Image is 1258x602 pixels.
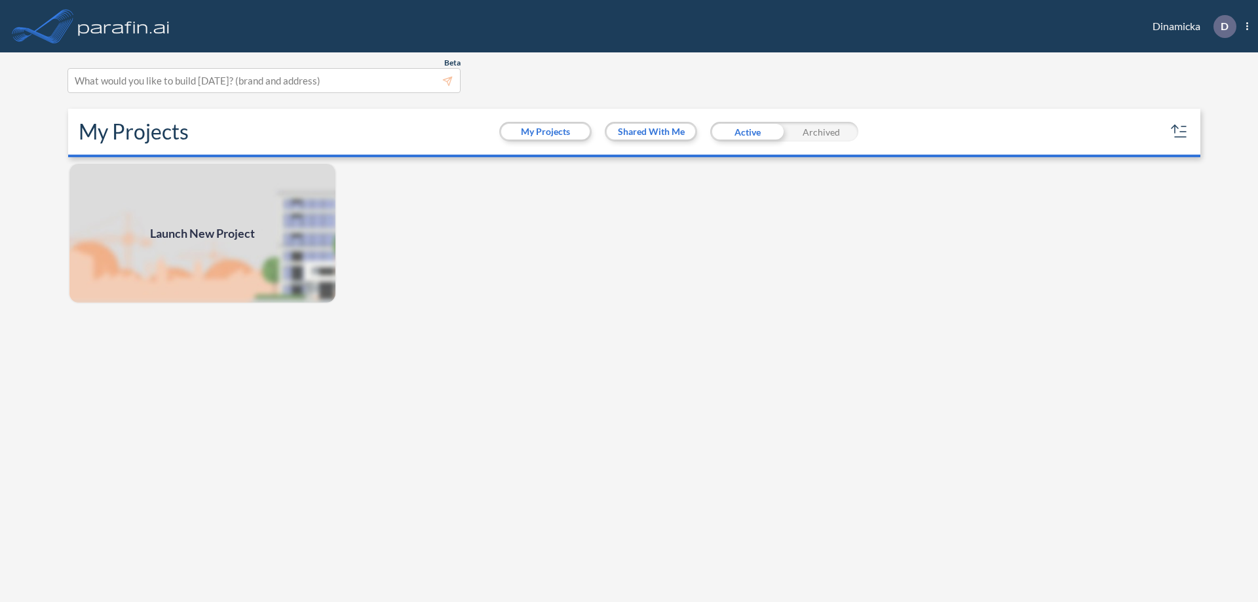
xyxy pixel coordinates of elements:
[68,162,337,304] a: Launch New Project
[784,122,858,141] div: Archived
[68,162,337,304] img: add
[710,122,784,141] div: Active
[1221,20,1229,32] p: D
[444,58,461,68] span: Beta
[150,225,255,242] span: Launch New Project
[501,124,590,140] button: My Projects
[1133,15,1248,38] div: Dinamicka
[75,13,172,39] img: logo
[1169,121,1190,142] button: sort
[607,124,695,140] button: Shared With Me
[79,119,189,144] h2: My Projects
